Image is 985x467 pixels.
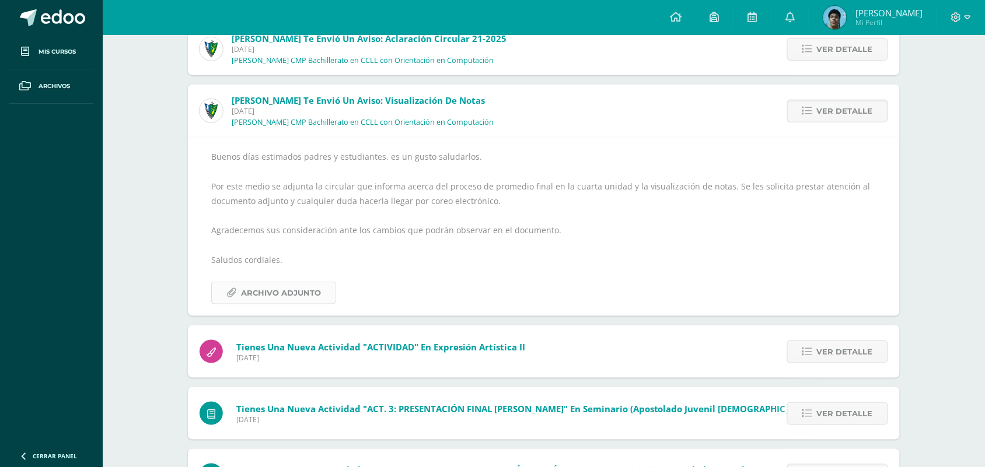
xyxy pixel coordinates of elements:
[855,17,923,27] span: Mi Perfil
[236,403,837,415] span: Tienes una nueva actividad "ACT. 3: PRESENTACIÓN FINAL [PERSON_NAME]" En Seminario (Apostolado Ju...
[817,38,873,60] span: Ver detalle
[9,35,93,69] a: Mis cursos
[817,341,873,363] span: Ver detalle
[211,149,876,304] div: Buenos días estimados padres y estudiantes, es un gusto saludarlos. Por este medio se adjunta la ...
[236,341,525,353] span: Tienes una nueva actividad "ACTIVIDAD" En Expresión Artística II
[855,7,923,19] span: [PERSON_NAME]
[200,37,223,61] img: 9f174a157161b4ddbe12118a61fed988.png
[200,99,223,122] img: 9f174a157161b4ddbe12118a61fed988.png
[232,33,507,44] span: [PERSON_NAME] te envió un aviso: Aclaración circular 21-2025
[236,353,525,363] span: [DATE]
[817,403,873,424] span: Ver detalle
[232,94,485,106] span: [PERSON_NAME] te envió un aviso: Visualización de notas
[817,100,873,122] span: Ver detalle
[232,44,507,54] span: [DATE]
[232,118,494,127] p: [PERSON_NAME] CMP Bachillerato en CCLL con Orientación en Computación
[241,282,321,304] span: Archivo Adjunto
[236,415,837,424] span: [DATE]
[211,282,336,304] a: Archivo Adjunto
[39,82,70,91] span: Archivos
[232,56,494,65] p: [PERSON_NAME] CMP Bachillerato en CCLL con Orientación en Computación
[232,106,494,116] span: [DATE]
[823,6,847,29] img: ea0febeb32e4474bd59c3084081137e4.png
[33,452,77,460] span: Cerrar panel
[39,47,76,57] span: Mis cursos
[9,69,93,104] a: Archivos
